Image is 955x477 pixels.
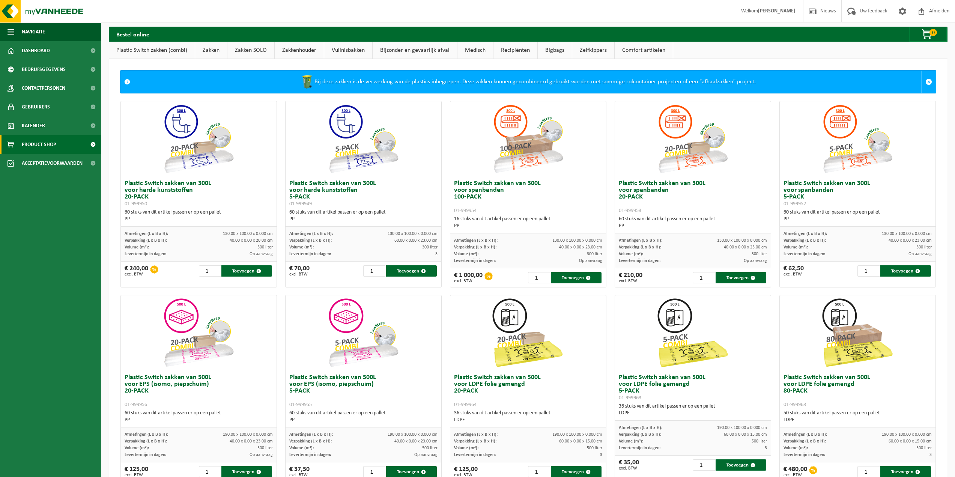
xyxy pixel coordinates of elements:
span: Verpakking (L x B x H): [454,439,496,444]
div: € 240,00 [125,265,148,277]
div: 60 stuks van dit artikel passen er op een pallet [125,410,273,423]
span: Afmetingen (L x B x H): [289,232,333,236]
span: Verpakking (L x B x H): [289,238,332,243]
span: Contactpersonen [22,79,65,98]
div: € 35,00 [619,459,639,471]
span: Op aanvraag [579,259,602,263]
span: 01-999968 [784,402,806,408]
div: LDPE [619,410,767,417]
a: Plastic Switch zakken (combi) [109,42,195,59]
span: Verpakking (L x B x H): [289,439,332,444]
span: 60.00 x 0.00 x 15.00 cm [889,439,932,444]
span: Verpakking (L x B x H): [619,432,661,437]
span: Volume (m³): [289,245,314,250]
img: 01-999949 [326,101,401,176]
span: excl. BTW [125,272,148,277]
h3: Plastic Switch zakken van 500L voor LDPE folie gemengd 5-PACK [619,374,767,401]
button: Toevoegen [716,459,766,471]
span: 130.00 x 100.00 x 0.000 cm [882,232,932,236]
input: 1 [857,265,879,277]
span: Volume (m³): [125,245,149,250]
span: excl. BTW [454,279,483,283]
span: Afmetingen (L x B x H): [619,238,662,243]
span: Levertermijn in dagen: [454,453,496,457]
a: Medisch [457,42,493,59]
span: 130.00 x 100.00 x 0.000 cm [388,232,438,236]
div: 36 stuks van dit artikel passen er op een pallet [454,410,602,423]
span: Afmetingen (L x B x H): [454,238,498,243]
span: Verpakking (L x B x H): [784,439,826,444]
span: Volume (m³): [454,252,478,256]
button: Toevoegen [386,265,437,277]
h3: Plastic Switch zakken van 500L voor EPS (isomo, piepschuim) 5-PACK [289,374,438,408]
div: 60 stuks van dit artikel passen er op een pallet [619,216,767,229]
div: € 62,50 [784,265,804,277]
img: 01-999952 [820,101,895,176]
span: excl. BTW [784,272,804,277]
input: 1 [693,272,714,283]
div: 60 stuks van dit artikel passen er op een pallet [289,209,438,223]
span: 500 liter [752,439,767,444]
img: 01-999955 [326,295,401,370]
span: Bedrijfsgegevens [22,60,66,79]
button: Toevoegen [716,272,766,283]
img: 01-999950 [161,101,236,176]
span: 130.00 x 100.00 x 0.000 cm [223,232,273,236]
span: 3 [929,453,932,457]
button: Toevoegen [221,265,272,277]
h3: Plastic Switch zakken van 500L voor LDPE folie gemengd 80-PACK [784,374,932,408]
div: LDPE [454,417,602,423]
span: excl. BTW [619,466,639,471]
span: Levertermijn in dagen: [784,252,825,256]
input: 1 [199,265,221,277]
span: Levertermijn in dagen: [125,252,166,256]
span: Op aanvraag [744,259,767,263]
span: Volume (m³): [454,446,478,450]
span: Op aanvraag [250,252,273,256]
span: 40.00 x 0.00 x 23.00 cm [559,245,602,250]
span: 300 liter [916,245,932,250]
input: 1 [693,459,714,471]
span: Verpakking (L x B x H): [784,238,826,243]
strong: [PERSON_NAME] [758,8,796,14]
h3: Plastic Switch zakken van 500L voor EPS (isomo, piepschuim) 20-PACK [125,374,273,408]
span: 300 liter [587,252,602,256]
span: 0 [929,29,937,36]
img: 01-999964 [490,295,565,370]
span: Kalender [22,116,45,135]
div: 50 stuks van dit artikel passen er op een pallet [784,410,932,423]
span: 40.00 x 0.00 x 23.00 cm [724,245,767,250]
span: Afmetingen (L x B x H): [125,432,168,437]
span: Levertermijn in dagen: [125,453,166,457]
span: 190.00 x 100.00 x 0.000 cm [717,426,767,430]
div: PP [125,417,273,423]
span: Volume (m³): [784,245,808,250]
h3: Plastic Switch zakken van 300L voor spanbanden 100-PACK [454,180,602,214]
div: PP [619,223,767,229]
span: 130.00 x 100.00 x 0.000 cm [552,238,602,243]
span: 300 liter [422,245,438,250]
div: PP [125,216,273,223]
span: Op aanvraag [250,453,273,457]
span: Volume (m³): [125,446,149,450]
div: PP [784,216,932,223]
img: 01-999968 [820,295,895,370]
span: excl. BTW [619,279,642,283]
span: 01-999954 [454,208,477,214]
span: Afmetingen (L x B x H): [784,232,827,236]
span: Volume (m³): [619,439,643,444]
span: 60.00 x 0.00 x 23.00 cm [394,238,438,243]
h3: Plastic Switch zakken van 300L voor spanbanden 5-PACK [784,180,932,207]
img: 01-999954 [490,101,565,176]
a: Comfort artikelen [615,42,673,59]
img: WB-0240-HPE-GN-50.png [299,74,314,89]
span: Gebruikers [22,98,50,116]
span: 01-999952 [784,201,806,207]
span: Verpakking (L x B x H): [125,439,167,444]
input: 1 [528,272,550,283]
a: Sluit melding [921,71,936,93]
button: 0 [909,27,947,42]
span: 60.00 x 0.00 x 15.00 cm [559,439,602,444]
h3: Plastic Switch zakken van 300L voor spanbanden 20-PACK [619,180,767,214]
span: 40.00 x 0.00 x 23.00 cm [889,238,932,243]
